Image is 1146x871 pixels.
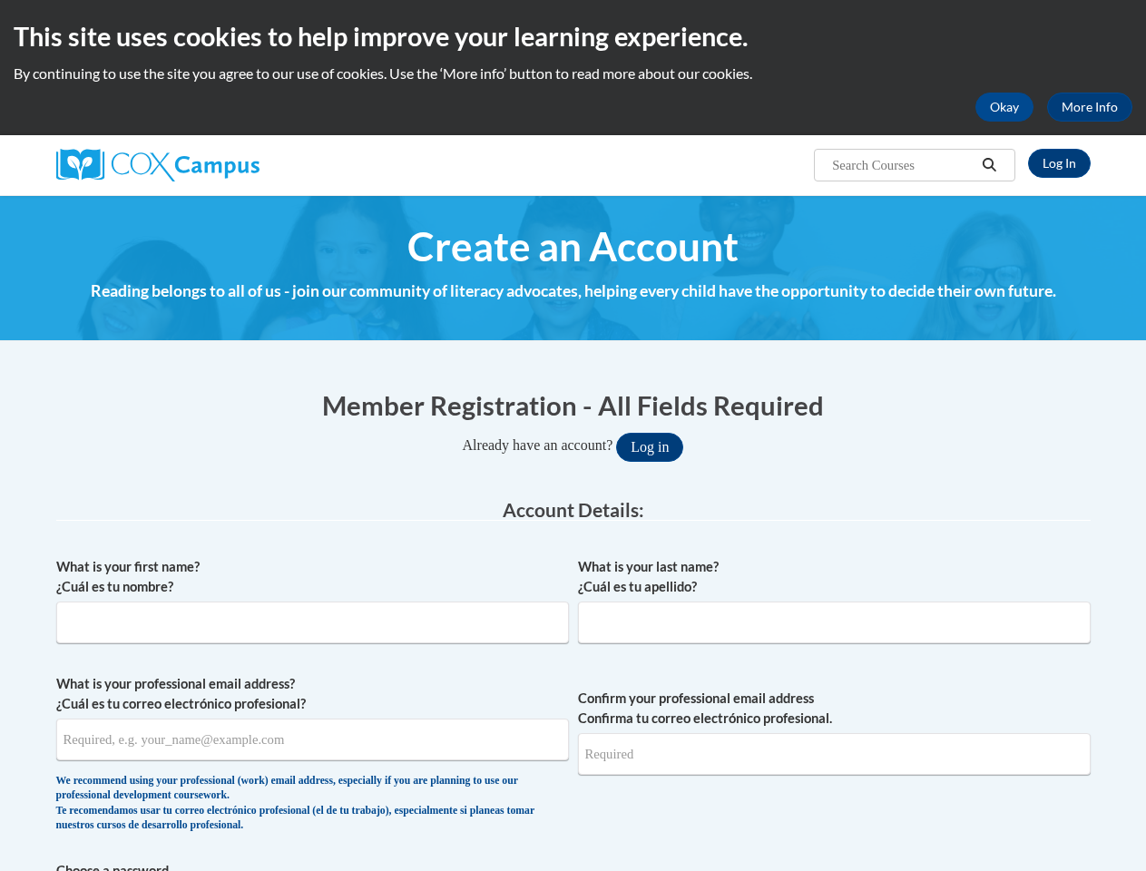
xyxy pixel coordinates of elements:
[56,719,569,760] input: Metadata input
[578,689,1091,729] label: Confirm your professional email address Confirma tu correo electrónico profesional.
[578,557,1091,597] label: What is your last name? ¿Cuál es tu apellido?
[56,674,569,714] label: What is your professional email address? ¿Cuál es tu correo electrónico profesional?
[56,774,569,834] div: We recommend using your professional (work) email address, especially if you are planning to use ...
[616,433,683,462] button: Log in
[56,149,260,181] img: Cox Campus
[56,279,1091,303] h4: Reading belongs to all of us - join our community of literacy advocates, helping every child have...
[975,93,1033,122] button: Okay
[830,154,975,176] input: Search Courses
[407,222,739,270] span: Create an Account
[56,602,569,643] input: Metadata input
[503,498,644,521] span: Account Details:
[463,437,613,453] span: Already have an account?
[56,557,569,597] label: What is your first name? ¿Cuál es tu nombre?
[1047,93,1132,122] a: More Info
[1028,149,1091,178] a: Log In
[56,387,1091,424] h1: Member Registration - All Fields Required
[14,18,1132,54] h2: This site uses cookies to help improve your learning experience.
[975,154,1003,176] button: Search
[578,733,1091,775] input: Required
[578,602,1091,643] input: Metadata input
[14,64,1132,83] p: By continuing to use the site you agree to our use of cookies. Use the ‘More info’ button to read...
